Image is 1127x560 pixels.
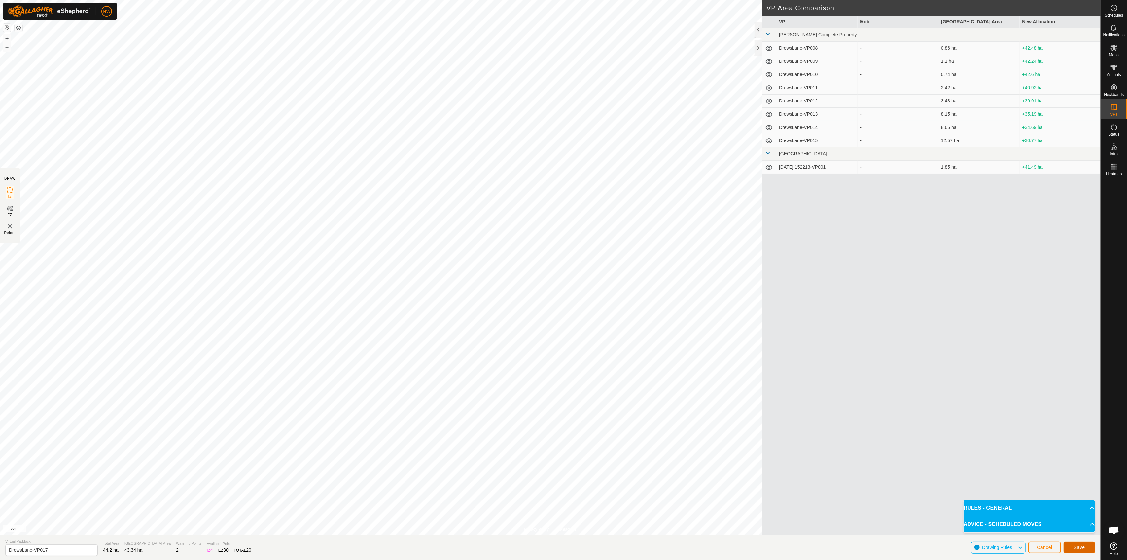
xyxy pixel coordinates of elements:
[982,545,1012,550] span: Drawing Rules
[1110,152,1118,156] span: Infra
[1020,161,1101,174] td: +41.49 ha
[776,161,857,174] td: [DATE] 152213-VP001
[15,24,22,32] button: Map Layers
[3,24,11,32] button: Reset Map
[3,35,11,43] button: +
[176,541,201,546] span: Watering Points
[964,520,1041,528] span: ADVICE - SCHEDULED MOVES
[8,212,13,217] span: EZ
[1064,542,1095,553] button: Save
[938,121,1019,134] td: 8.65 ha
[1108,132,1119,136] span: Status
[779,151,827,156] span: [GEOGRAPHIC_DATA]
[776,55,857,68] td: DrewsLane-VP009
[3,43,11,51] button: –
[524,526,549,532] a: Privacy Policy
[776,68,857,81] td: DrewsLane-VP010
[124,541,171,546] span: [GEOGRAPHIC_DATA] Area
[124,547,143,553] span: 43.34 ha
[207,541,251,547] span: Available Points
[1020,108,1101,121] td: +35.19 ha
[1104,520,1124,540] div: Open chat
[1020,16,1101,28] th: New Allocation
[4,230,16,235] span: Delete
[557,526,576,532] a: Contact Us
[938,95,1019,108] td: 3.43 ha
[938,42,1019,55] td: 0.86 ha
[938,161,1019,174] td: 1.85 ha
[1020,55,1101,68] td: +42.24 ha
[776,42,857,55] td: DrewsLane-VP008
[1105,13,1123,17] span: Schedules
[964,504,1012,512] span: RULES - GENERAL
[860,124,936,131] div: -
[1107,73,1121,77] span: Animals
[1074,545,1085,550] span: Save
[860,84,936,91] div: -
[776,95,857,108] td: DrewsLane-VP012
[223,547,229,553] span: 30
[8,5,90,17] img: Gallagher Logo
[1104,93,1124,97] span: Neckbands
[964,516,1095,532] p-accordion-header: ADVICE - SCHEDULED MOVES
[246,547,251,553] span: 20
[776,134,857,147] td: DrewsLane-VP015
[938,68,1019,81] td: 0.74 ha
[6,222,14,230] img: VP
[1103,33,1125,37] span: Notifications
[103,8,110,15] span: NW
[1020,42,1101,55] td: +42.48 ha
[1037,545,1052,550] span: Cancel
[860,45,936,52] div: -
[938,55,1019,68] td: 1.1 ha
[776,81,857,95] td: DrewsLane-VP011
[1106,172,1122,176] span: Heatmap
[103,541,119,546] span: Total Area
[1028,542,1061,553] button: Cancel
[234,547,251,554] div: TOTAL
[1020,81,1101,95] td: +40.92 ha
[1020,68,1101,81] td: +42.6 ha
[1109,53,1119,57] span: Mobs
[207,547,213,554] div: IZ
[218,547,229,554] div: EZ
[1101,540,1127,558] a: Help
[860,164,936,171] div: -
[4,176,16,181] div: DRAW
[938,134,1019,147] td: 12.57 ha
[860,98,936,104] div: -
[776,108,857,121] td: DrewsLane-VP013
[210,547,213,553] span: 4
[1110,112,1117,116] span: VPs
[860,71,936,78] div: -
[8,194,12,199] span: IZ
[858,16,938,28] th: Mob
[1020,95,1101,108] td: +39.91 ha
[1020,134,1101,147] td: +30.77 ha
[1020,121,1101,134] td: +34.69 ha
[176,547,179,553] span: 2
[776,121,857,134] td: DrewsLane-VP014
[776,16,857,28] th: VP
[938,81,1019,95] td: 2.42 ha
[860,137,936,144] div: -
[938,16,1019,28] th: [GEOGRAPHIC_DATA] Area
[766,4,1101,12] h2: VP Area Comparison
[1110,552,1118,556] span: Help
[860,111,936,118] div: -
[938,108,1019,121] td: 8.15 ha
[779,32,857,37] span: [PERSON_NAME] Complete Property
[103,547,119,553] span: 44.2 ha
[5,539,98,544] span: Virtual Paddock
[964,500,1095,516] p-accordion-header: RULES - GENERAL
[860,58,936,65] div: -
